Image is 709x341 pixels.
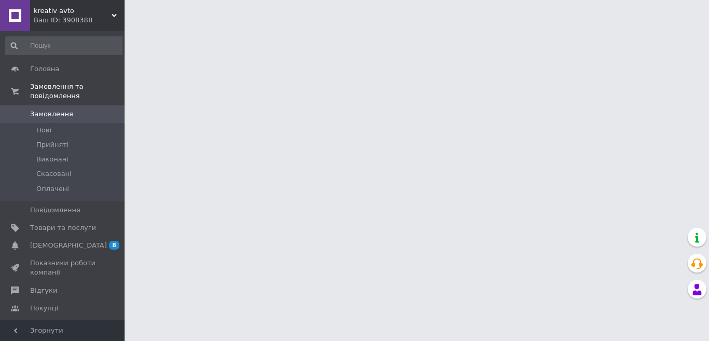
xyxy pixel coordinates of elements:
[36,155,69,164] span: Виконані
[30,258,96,277] span: Показники роботи компанії
[36,126,51,135] span: Нові
[109,241,119,250] span: 8
[30,64,59,74] span: Головна
[30,223,96,233] span: Товари та послуги
[36,184,69,194] span: Оплачені
[30,241,107,250] span: [DEMOGRAPHIC_DATA]
[34,6,112,16] span: kreativ avto
[30,286,57,295] span: Відгуки
[36,140,69,149] span: Прийняті
[30,110,73,119] span: Замовлення
[36,169,72,179] span: Скасовані
[34,16,125,25] div: Ваш ID: 3908388
[30,206,80,215] span: Повідомлення
[30,304,58,313] span: Покупці
[30,82,125,101] span: Замовлення та повідомлення
[5,36,122,55] input: Пошук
